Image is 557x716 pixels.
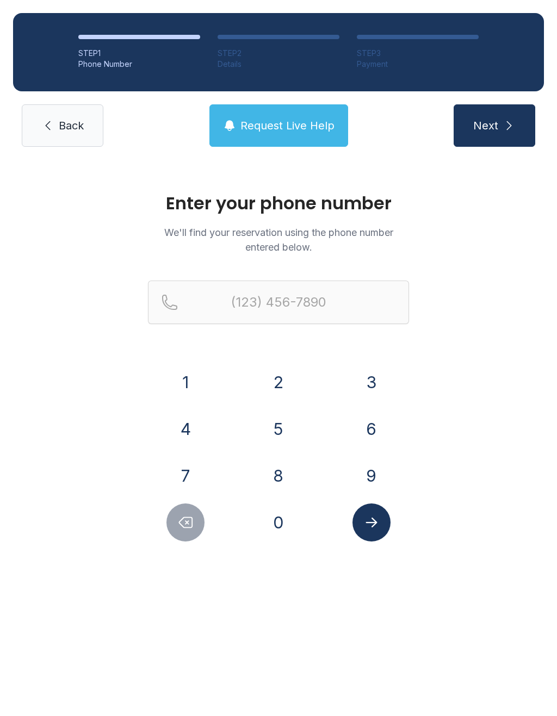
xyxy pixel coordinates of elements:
[148,225,409,254] p: We'll find your reservation using the phone number entered below.
[259,410,298,448] button: 5
[166,363,205,401] button: 1
[473,118,498,133] span: Next
[166,457,205,495] button: 7
[240,118,335,133] span: Request Live Help
[166,503,205,541] button: Delete number
[259,363,298,401] button: 2
[352,363,391,401] button: 3
[218,48,339,59] div: STEP 2
[352,503,391,541] button: Submit lookup form
[166,410,205,448] button: 4
[59,118,84,133] span: Back
[259,503,298,541] button: 0
[259,457,298,495] button: 8
[357,48,479,59] div: STEP 3
[352,457,391,495] button: 9
[148,195,409,212] h1: Enter your phone number
[357,59,479,70] div: Payment
[218,59,339,70] div: Details
[78,48,200,59] div: STEP 1
[352,410,391,448] button: 6
[78,59,200,70] div: Phone Number
[148,281,409,324] input: Reservation phone number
